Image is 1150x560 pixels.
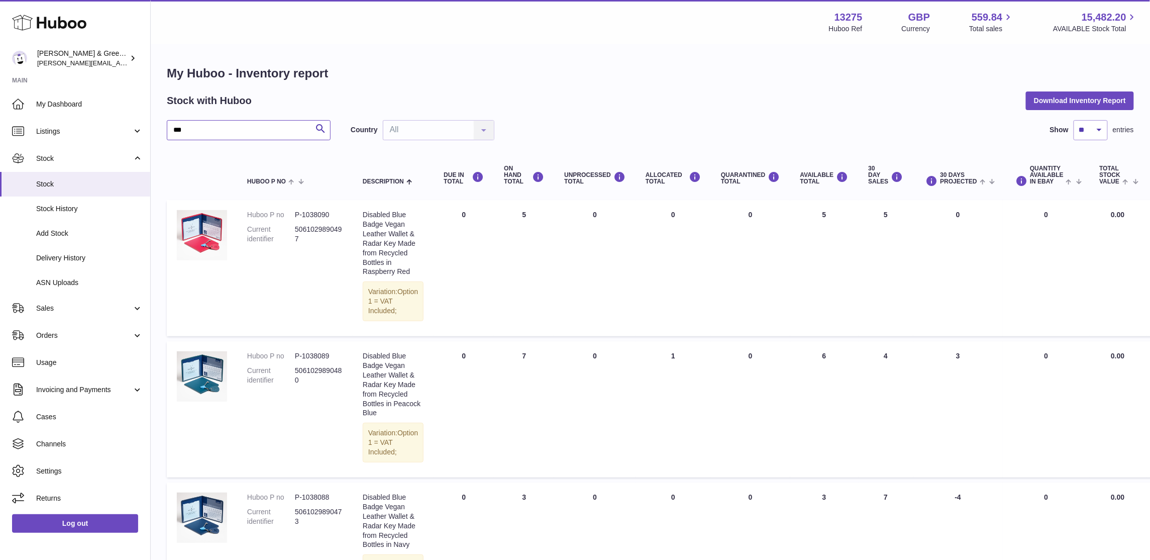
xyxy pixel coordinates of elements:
dd: P-1038088 [295,493,343,502]
label: Country [351,125,378,135]
img: product image [177,493,227,543]
span: 559.84 [972,11,1002,24]
span: 0 [749,211,753,219]
span: Huboo P no [247,178,286,185]
td: 5 [790,200,859,336]
div: UNPROCESSED Total [564,171,625,185]
div: AVAILABLE Total [800,171,849,185]
label: Show [1050,125,1069,135]
div: Variation: [363,423,424,462]
dt: Current identifier [247,507,295,526]
dt: Current identifier [247,225,295,244]
div: DUE IN TOTAL [444,171,484,185]
dd: P-1038090 [295,210,343,220]
div: Currency [902,24,930,34]
span: 0 [749,352,753,360]
span: Description [363,178,404,185]
span: Cases [36,412,143,422]
span: Sales [36,304,132,313]
td: 0 [434,200,494,336]
td: 5 [494,200,554,336]
strong: GBP [908,11,930,24]
span: ASN Uploads [36,278,143,288]
span: 0.00 [1111,211,1124,219]
td: 0 [554,341,636,478]
td: 0 [1003,341,1089,478]
td: 5 [859,200,913,336]
h2: Stock with Huboo [167,94,252,108]
dd: 5061029890480 [295,366,343,385]
td: 0 [1003,200,1089,336]
td: 1 [636,341,711,478]
div: Disabled Blue Badge Vegan Leather Wallet & Radar Key Made from Recycled Bottles in Raspberry Red [363,210,424,276]
div: Disabled Blue Badge Vegan Leather Wallet & Radar Key Made from Recycled Bottles in Peacock Blue [363,351,424,418]
div: ALLOCATED Total [646,171,701,185]
div: 30 DAY SALES [869,165,903,185]
span: Delivery History [36,253,143,263]
span: Stock [36,154,132,163]
span: Usage [36,358,143,367]
a: Log out [12,514,138,532]
span: Returns [36,494,143,503]
dd: 5061029890473 [295,507,343,526]
span: Channels [36,439,143,449]
span: Option 1 = VAT Included; [368,429,418,456]
span: Stock History [36,204,143,214]
dd: 5061029890497 [295,225,343,244]
span: 15,482.20 [1082,11,1126,24]
td: 6 [790,341,859,478]
td: 7 [494,341,554,478]
div: Huboo Ref [829,24,863,34]
a: 559.84 Total sales [969,11,1014,34]
div: [PERSON_NAME] & Green Ltd [37,49,128,68]
span: Total stock value [1100,165,1121,185]
dd: P-1038089 [295,351,343,361]
dt: Huboo P no [247,493,295,502]
span: AVAILABLE Stock Total [1053,24,1138,34]
td: 0 [434,341,494,478]
td: 4 [859,341,913,478]
div: QUARANTINED Total [721,171,780,185]
dt: Huboo P no [247,210,295,220]
td: 3 [913,341,1003,478]
td: 0 [913,200,1003,336]
dt: Current identifier [247,366,295,385]
a: 15,482.20 AVAILABLE Stock Total [1053,11,1138,34]
span: entries [1113,125,1134,135]
span: Stock [36,179,143,189]
span: Quantity Available in eBay [1030,165,1064,185]
dt: Huboo P no [247,351,295,361]
td: 0 [554,200,636,336]
span: 0 [749,493,753,501]
span: Add Stock [36,229,143,238]
span: My Dashboard [36,100,143,109]
img: product image [177,351,227,402]
div: Disabled Blue Badge Vegan Leather Wallet & Radar Key Made from Recycled Bottles in Navy [363,493,424,549]
span: Invoicing and Payments [36,385,132,395]
strong: 13275 [834,11,863,24]
span: Settings [36,466,143,476]
img: ellen@bluebadgecompany.co.uk [12,51,27,66]
span: Listings [36,127,132,136]
img: product image [177,210,227,260]
div: Variation: [363,282,424,321]
div: ON HAND Total [504,165,544,185]
span: 30 DAYS PROJECTED [940,172,977,185]
button: Download Inventory Report [1026,91,1134,110]
span: 0.00 [1111,493,1124,501]
span: Option 1 = VAT Included; [368,288,418,315]
span: Total sales [969,24,1014,34]
span: 0.00 [1111,352,1124,360]
h1: My Huboo - Inventory report [167,65,1134,81]
span: Orders [36,331,132,340]
td: 0 [636,200,711,336]
span: [PERSON_NAME][EMAIL_ADDRESS][DOMAIN_NAME] [37,59,201,67]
